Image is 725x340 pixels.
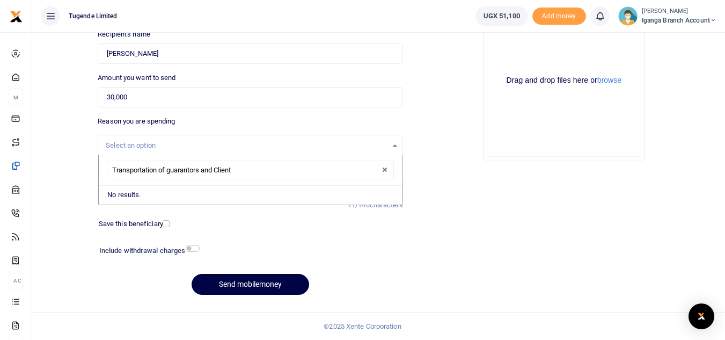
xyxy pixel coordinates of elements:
a: profile-user [PERSON_NAME] Iganga Branch Account [618,6,716,26]
div: No results. [99,185,401,205]
li: Toup your wallet [532,8,586,25]
span: UGX 51,100 [484,11,520,21]
small: [PERSON_NAME] [642,7,716,16]
input: UGX [98,87,402,107]
div: Open Intercom Messenger [689,303,714,329]
span: Add money [532,8,586,25]
span: Iganga Branch Account [642,16,716,25]
button: Send mobilemoney [192,274,309,295]
span: characters [370,201,403,209]
label: Memo for this transaction (Your recipient will see this) [98,165,265,176]
label: Amount you want to send [98,73,175,83]
a: UGX 51,100 [475,6,528,26]
div: Drag and drop files here or [488,75,640,85]
img: logo-small [10,10,23,23]
label: Recipient's name [98,29,150,40]
li: Wallet ballance [471,6,532,26]
li: M [9,89,23,106]
img: profile-user [618,6,638,26]
label: Reason you are spending [98,116,175,127]
a: Add money [532,11,586,19]
input: Loading name... [98,44,402,64]
li: Ac [9,272,23,290]
a: logo-small logo-large logo-large [10,12,23,20]
input: Enter extra information [98,179,402,200]
span: Tugende Limited [64,11,122,21]
span: 11/140 [348,201,370,209]
div: Select an option [106,140,387,151]
label: Save this beneficiary [99,219,163,229]
h6: Include withdrawal charges [99,247,195,255]
button: browse [597,76,621,84]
